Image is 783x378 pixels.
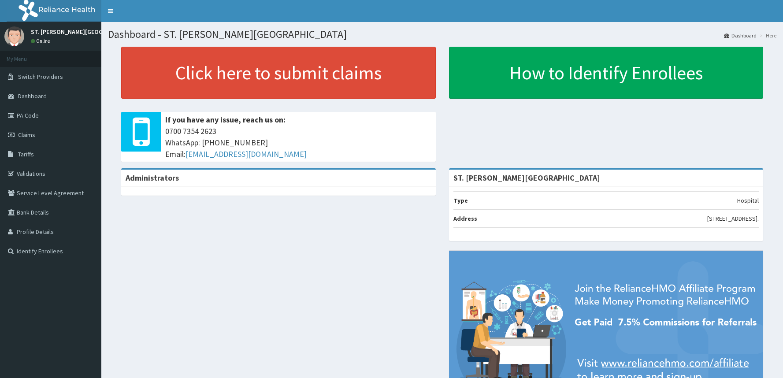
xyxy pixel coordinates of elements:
img: User Image [4,26,24,46]
li: Here [757,32,776,39]
a: [EMAIL_ADDRESS][DOMAIN_NAME] [186,149,307,159]
span: Claims [18,131,35,139]
p: ST. [PERSON_NAME][GEOGRAPHIC_DATA] [31,29,142,35]
a: How to Identify Enrollees [449,47,764,99]
h1: Dashboard - ST. [PERSON_NAME][GEOGRAPHIC_DATA] [108,29,776,40]
span: Dashboard [18,92,47,100]
a: Online [31,38,52,44]
span: 0700 7354 2623 WhatsApp: [PHONE_NUMBER] Email: [165,126,431,159]
p: Hospital [737,196,759,205]
span: Tariffs [18,150,34,158]
a: Dashboard [724,32,757,39]
b: If you have any issue, reach us on: [165,115,286,125]
strong: ST. [PERSON_NAME][GEOGRAPHIC_DATA] [453,173,600,183]
p: [STREET_ADDRESS]. [707,214,759,223]
b: Type [453,196,468,204]
b: Address [453,215,477,222]
b: Administrators [126,173,179,183]
span: Switch Providers [18,73,63,81]
a: Click here to submit claims [121,47,436,99]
